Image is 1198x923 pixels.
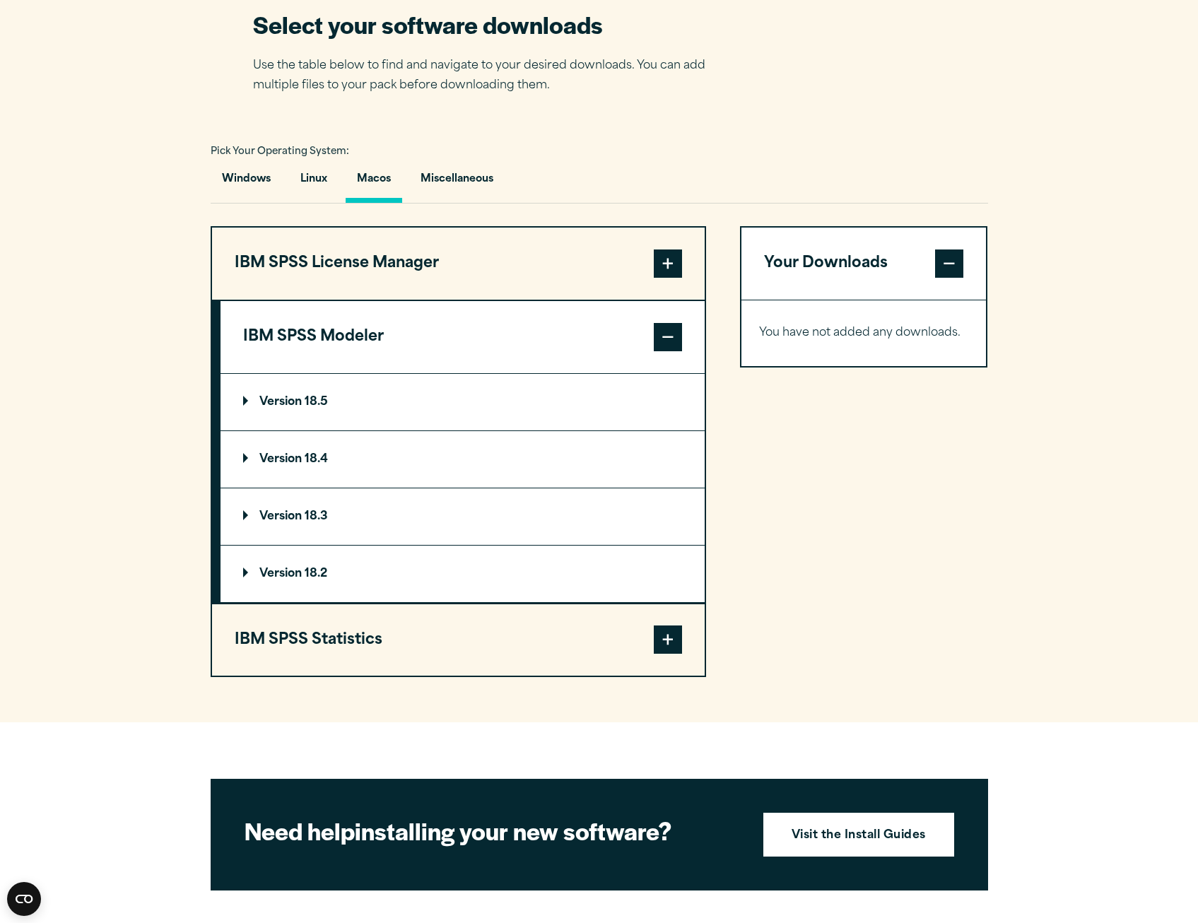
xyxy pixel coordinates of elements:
summary: Version 18.5 [221,374,705,430]
p: You have not added any downloads. [759,323,969,343]
h2: installing your new software? [245,815,739,847]
h2: Select your software downloads [253,8,727,40]
button: Miscellaneous [409,163,505,203]
p: Version 18.2 [243,568,327,580]
button: IBM SPSS License Manager [212,228,705,300]
span: Pick Your Operating System: [211,147,349,156]
p: Version 18.5 [243,396,328,408]
summary: Version 18.2 [221,546,705,602]
summary: Version 18.3 [221,488,705,545]
strong: Need help [245,813,355,847]
button: Windows [211,163,282,203]
button: Linux [289,163,339,203]
p: Use the table below to find and navigate to your desired downloads. You can add multiple files to... [253,56,727,97]
button: Open CMP widget [7,882,41,916]
button: Macos [346,163,402,203]
a: Visit the Install Guides [763,813,954,857]
button: IBM SPSS Statistics [212,604,705,676]
p: Version 18.3 [243,511,328,522]
div: Your Downloads [741,300,987,366]
p: Version 18.4 [243,454,328,465]
button: IBM SPSS Modeler [221,301,705,373]
summary: Version 18.4 [221,431,705,488]
div: IBM SPSS Modeler [221,373,705,603]
button: Your Downloads [741,228,987,300]
strong: Visit the Install Guides [792,827,926,845]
